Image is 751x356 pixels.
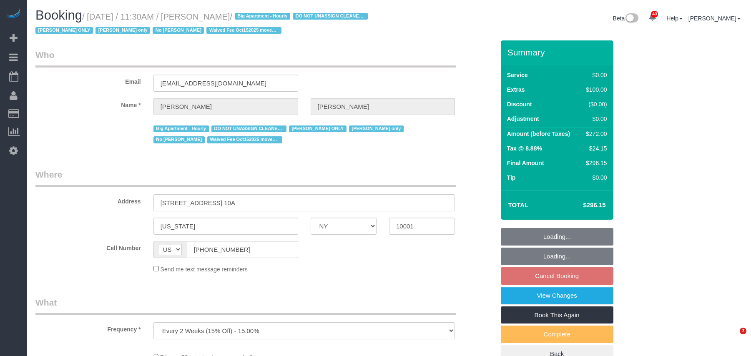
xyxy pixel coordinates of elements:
a: 40 [644,8,661,27]
label: Name * [29,98,147,109]
label: Final Amount [507,159,544,167]
label: Tax @ 8.88% [507,144,542,153]
iframe: Intercom live chat [723,328,743,348]
span: 7 [740,328,746,334]
div: $0.00 [583,71,607,79]
div: ($0.00) [583,100,607,108]
div: $24.15 [583,144,607,153]
a: [PERSON_NAME] [688,15,741,22]
strong: Total [508,201,529,208]
span: Big Apartment - Hourly [153,125,209,132]
input: Cell Number [187,241,298,258]
div: $296.15 [583,159,607,167]
label: Tip [507,173,516,182]
span: DO NOT UNASSIGN CLEANERS [211,125,286,132]
div: $0.00 [583,115,607,123]
img: New interface [625,13,638,24]
label: Service [507,71,528,79]
label: Address [29,194,147,206]
input: City [153,218,298,235]
span: Waived Fee Oct152025 moved to [DATE] [206,27,281,34]
label: Extras [507,85,525,94]
h3: Summary [507,48,609,57]
span: Send me text message reminders [161,266,248,273]
span: [PERSON_NAME] ONLY [289,125,347,132]
span: Big Apartment - Hourly [235,13,290,20]
label: Frequency * [29,322,147,333]
a: View Changes [501,287,613,304]
span: Waived Fee Oct152025 moved to [DATE] [207,136,282,143]
a: Beta [613,15,639,22]
span: No [PERSON_NAME] [153,136,205,143]
legend: Where [35,168,456,187]
label: Cell Number [29,241,147,252]
div: $272.00 [583,130,607,138]
label: Amount (before Taxes) [507,130,570,138]
a: Help [666,15,683,22]
div: $100.00 [583,85,607,94]
a: Book This Again [501,306,613,324]
img: Automaid Logo [5,8,22,20]
input: Last Name [311,98,455,115]
input: First Name [153,98,298,115]
label: Discount [507,100,532,108]
span: [PERSON_NAME] ONLY [35,27,93,34]
input: Email [153,75,298,92]
label: Email [29,75,147,86]
span: 40 [651,11,658,18]
span: [PERSON_NAME] only [349,125,404,132]
span: Booking [35,8,82,23]
legend: Who [35,49,456,68]
h4: $296.15 [558,202,605,209]
span: No [PERSON_NAME] [153,27,204,34]
label: Adjustment [507,115,539,123]
small: / [DATE] / 11:30AM / [PERSON_NAME] [35,12,370,35]
div: $0.00 [583,173,607,182]
input: Zip Code [389,218,455,235]
legend: What [35,296,456,315]
span: [PERSON_NAME] only [95,27,150,34]
span: DO NOT UNASSIGN CLEANERS [293,13,368,20]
